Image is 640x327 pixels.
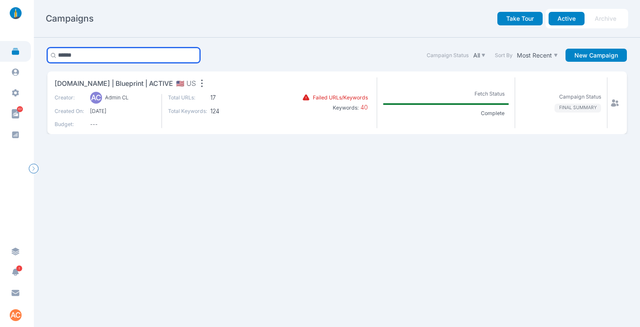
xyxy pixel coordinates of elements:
p: Budget: [55,121,84,128]
button: All [472,50,487,60]
span: 63 [17,106,23,112]
span: 40 [359,104,368,111]
span: 🇺🇸 US [176,79,196,89]
img: linklaunch_small.2ae18699.png [7,7,25,19]
p: Created On: [55,107,84,115]
label: Sort By [495,52,513,59]
p: Complete [476,110,509,117]
p: Total URLs: [168,94,207,102]
button: Most Recent [516,50,560,60]
p: Campaign Status [559,93,601,101]
h2: Campaigns [46,13,94,25]
span: 124 [210,107,250,115]
b: Keywords: [333,104,359,111]
span: [DATE] [90,107,155,115]
p: All [473,52,480,59]
button: New Campaign [566,49,627,62]
button: Archive [586,12,625,25]
button: Take Tour [497,12,543,25]
p: Admin CL [105,94,129,102]
span: --- [90,121,155,128]
p: Fetch Status [470,88,509,99]
button: Active [549,12,585,25]
p: Failed URLs/Keywords [313,94,368,102]
span: [DOMAIN_NAME] | Blueprint | ACTIVE [55,79,173,89]
p: Most Recent [517,52,552,59]
p: FINAL SUMMARY [554,104,601,113]
p: Creator: [55,94,84,102]
label: Campaign Status [427,52,469,59]
p: Total Keywords: [168,107,207,115]
span: 17 [210,94,250,102]
div: AC [90,92,102,104]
